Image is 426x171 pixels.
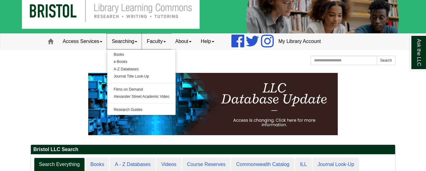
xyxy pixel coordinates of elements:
a: Alexander Street Academic Video [107,93,176,100]
button: Search [377,56,395,65]
a: Searching [107,34,142,49]
a: Books [107,51,176,58]
a: Faculty [142,34,171,49]
a: Journal Title Look-Up [107,73,176,80]
img: HTML tutorial [88,73,338,135]
a: Research Guides [107,106,176,113]
a: Films on Demand [107,86,176,93]
a: My Library Account [274,34,326,49]
a: A-Z Databases [107,66,176,73]
a: Help [196,34,219,49]
a: e-Books [107,58,176,65]
a: About [171,34,196,49]
a: Access Services [58,34,107,49]
h2: Bristol LLC Search [31,145,395,154]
